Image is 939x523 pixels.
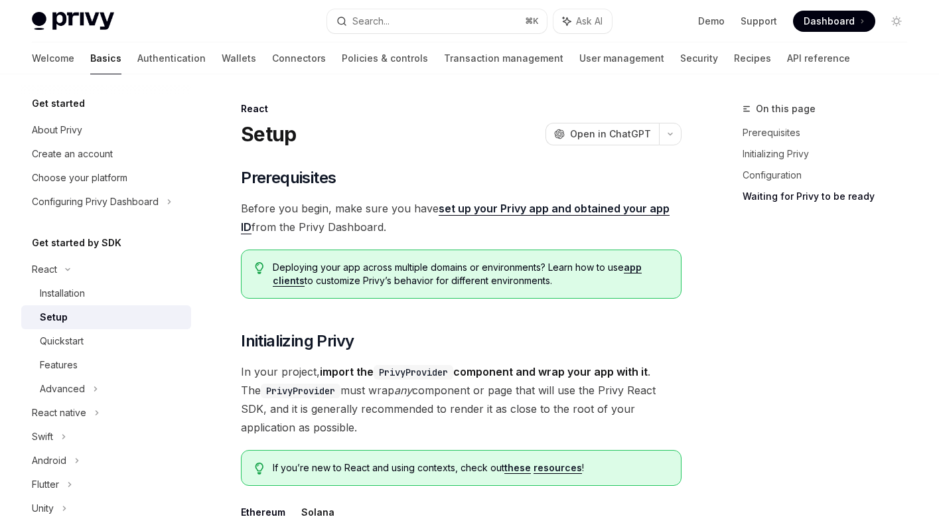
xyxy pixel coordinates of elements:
span: Ask AI [576,15,603,28]
a: Wallets [222,42,256,74]
h5: Get started by SDK [32,235,121,251]
div: Unity [32,500,54,516]
a: Welcome [32,42,74,74]
div: Flutter [32,477,59,492]
code: PrivyProvider [261,384,340,398]
button: Ask AI [553,9,612,33]
div: Advanced [40,381,85,397]
a: Choose your platform [21,166,191,190]
span: Initializing Privy [241,331,354,352]
a: Features [21,353,191,377]
span: If you’re new to React and using contexts, check out ! [273,461,668,475]
a: Configuration [743,165,918,186]
a: About Privy [21,118,191,142]
span: Dashboard [804,15,855,28]
div: Android [32,453,66,469]
img: light logo [32,12,114,31]
a: User management [579,42,664,74]
a: Initializing Privy [743,143,918,165]
a: Basics [90,42,121,74]
div: Choose your platform [32,170,127,186]
a: Setup [21,305,191,329]
a: API reference [787,42,850,74]
a: Installation [21,281,191,305]
div: Configuring Privy Dashboard [32,194,159,210]
code: PrivyProvider [374,365,453,380]
a: Quickstart [21,329,191,353]
div: Swift [32,429,53,445]
strong: import the component and wrap your app with it [320,365,648,378]
button: Toggle dark mode [886,11,907,32]
a: Transaction management [444,42,563,74]
div: React [241,102,682,115]
a: these [504,462,531,474]
div: React [32,261,57,277]
span: Deploying your app across multiple domains or environments? Learn how to use to customize Privy’s... [273,261,668,287]
div: Setup [40,309,68,325]
a: Security [680,42,718,74]
span: Prerequisites [241,167,336,188]
em: any [394,384,412,397]
a: Recipes [734,42,771,74]
span: In your project, . The must wrap component or page that will use the Privy React SDK, and it is g... [241,362,682,437]
span: On this page [756,101,816,117]
div: Installation [40,285,85,301]
div: Features [40,357,78,373]
a: resources [534,462,582,474]
a: Demo [698,15,725,28]
h1: Setup [241,122,296,146]
a: Waiting for Privy to be ready [743,186,918,207]
div: Search... [352,13,390,29]
a: Dashboard [793,11,875,32]
div: About Privy [32,122,82,138]
a: Connectors [272,42,326,74]
a: Policies & controls [342,42,428,74]
div: Create an account [32,146,113,162]
a: set up your Privy app and obtained your app ID [241,202,670,234]
span: Before you begin, make sure you have from the Privy Dashboard. [241,199,682,236]
a: Create an account [21,142,191,166]
div: React native [32,405,86,421]
button: Open in ChatGPT [545,123,659,145]
a: Authentication [137,42,206,74]
span: ⌘ K [525,16,539,27]
div: Quickstart [40,333,84,349]
svg: Tip [255,262,264,274]
span: Open in ChatGPT [570,127,651,141]
a: Support [741,15,777,28]
button: Search...⌘K [327,9,547,33]
h5: Get started [32,96,85,112]
a: Prerequisites [743,122,918,143]
svg: Tip [255,463,264,475]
